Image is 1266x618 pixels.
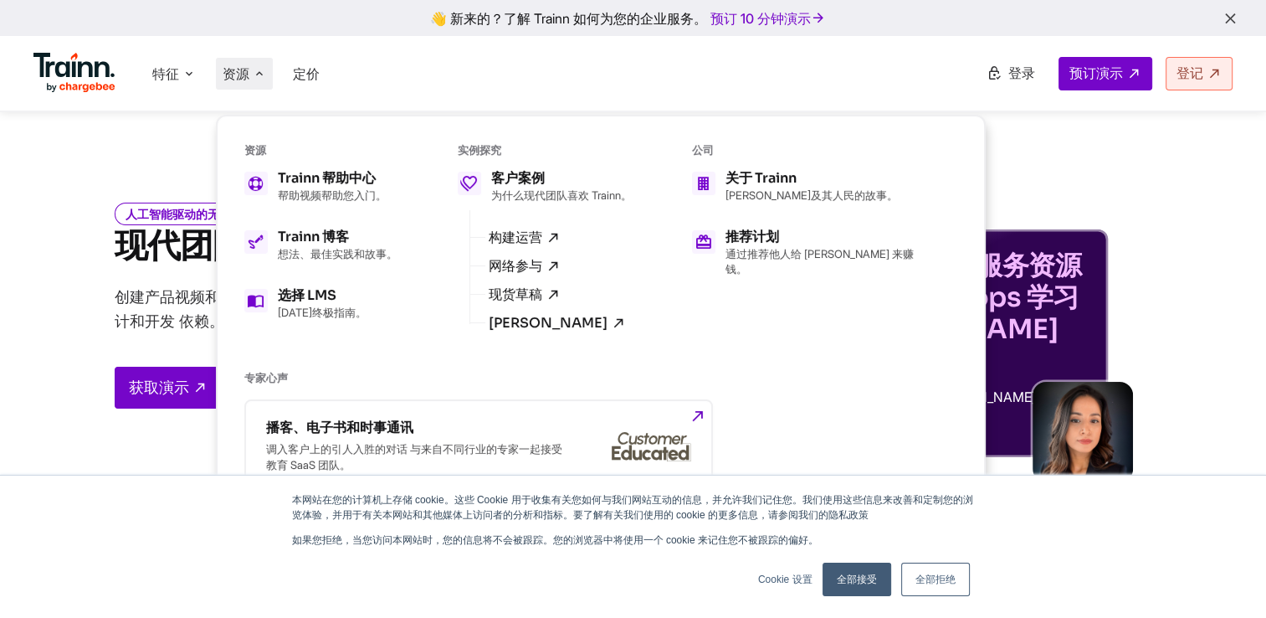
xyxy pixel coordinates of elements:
span: 登记 [1176,64,1203,83]
a: 客户案例 为什么现代团队喜欢 Trainn。 [458,172,632,203]
a: [PERSON_NAME] [489,316,626,331]
span: 登录 [1008,64,1035,83]
a: 全部拒绝 [901,563,970,596]
div: 客户案例 [491,172,632,185]
p: 为什么现代团队喜欢 Trainn。 [491,188,632,203]
span: 预订演示 [1069,64,1123,83]
p: 帮助视频帮助您入门。 [278,188,387,203]
div: 资源 [244,143,397,158]
font: 构建运营 [489,231,542,245]
div: 关于 Trainn [725,172,898,185]
div: Trainn 博客 [278,230,397,244]
a: 预订演示 [1058,57,1152,90]
a: 定价 [293,65,320,82]
div: 播客、电子书和时事通讯 [266,421,567,435]
a: 登记 [1166,57,1233,90]
a: 选择 LMS [DATE]终极指南。 [244,289,397,321]
a: 预订 10 分钟演示 [707,7,829,30]
p: 如果您拒绝，当您访问本网站时，您的信息将不会被跟踪。您的浏览器中将使用一个 cookie 来记住您不被跟踪的偏好。 [292,533,975,548]
a: Trainn 帮助中心 帮助视频帮助您入门。 [244,172,397,203]
h1: 现代团队的客户培训平台 [115,223,558,270]
div: Trainn 帮助中心 [278,172,387,185]
a: 构建运营 [489,230,561,245]
a: 播客、电子书和时事通讯 调入客户上的引人入胜的对话 与来自不同行业的专家一起接受教育 SaaS 团队。 [244,399,713,495]
font: 现货草稿 [489,288,542,301]
p: 调入客户上的引人入胜的对话 与来自不同行业的专家一起接受教育 SaaS 团队。 [266,441,567,473]
font: 获取演示 [129,378,189,398]
font: 网络参与 [489,260,542,273]
p: 本网站在您的计算机上存储 cookie。这些 Cookie 用于收集有关您如何与我们网站互动的信息，并允许我们记住您。我们使用这些信息来改善和定制您的浏览体验，并用于有关本网站和其他媒体上访问者... [292,492,975,523]
span: 特征 [152,64,179,83]
div: 实例探究 [458,143,632,158]
a: 登录 [976,58,1045,90]
a: 获取演示 [115,367,222,409]
img: Trainn 标志 [33,53,115,93]
a: 网络参与 [489,259,561,274]
div: 👋 新来的？了解 Trainn 如何为您的企业服务。 [10,10,1256,26]
i: 人工智能驱动的无代码 [115,203,254,225]
a: 现货草稿 [489,287,561,302]
p: [DATE]终极指南。 [278,306,366,321]
a: Trainn 博客 想法、最佳实践和故事。 [244,230,397,262]
div: 公司 [692,143,926,158]
div: 专家心声 [244,371,926,386]
div: 推荐计划 [725,230,926,244]
span: 资源 [223,64,249,83]
p: [PERSON_NAME]及其人民的故事。 [725,188,898,203]
font: [PERSON_NAME] [489,317,607,330]
a: 关于 Trainn [PERSON_NAME]及其人民的故事。 [692,172,926,203]
div: 选择 LMS [278,289,366,302]
img: sabina-buildops.d2e8138.png [1033,382,1133,482]
a: 全部接受 [823,563,891,596]
p: 创建产品视频和分步文档，然后发布 您的知识库或学院 — 无需设计和开发 依赖。 [115,285,558,333]
img: customer-educated-gray.b42eccd.svg [612,432,691,462]
p: 通过推荐他人给 [PERSON_NAME] 来赚钱。 [725,247,926,277]
a: 推荐计划 通过推荐他人给 [PERSON_NAME] 来赚钱。 [692,230,926,277]
a: Cookie 设置 [758,572,812,587]
p: 想法、最佳实践和故事。 [278,247,397,262]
